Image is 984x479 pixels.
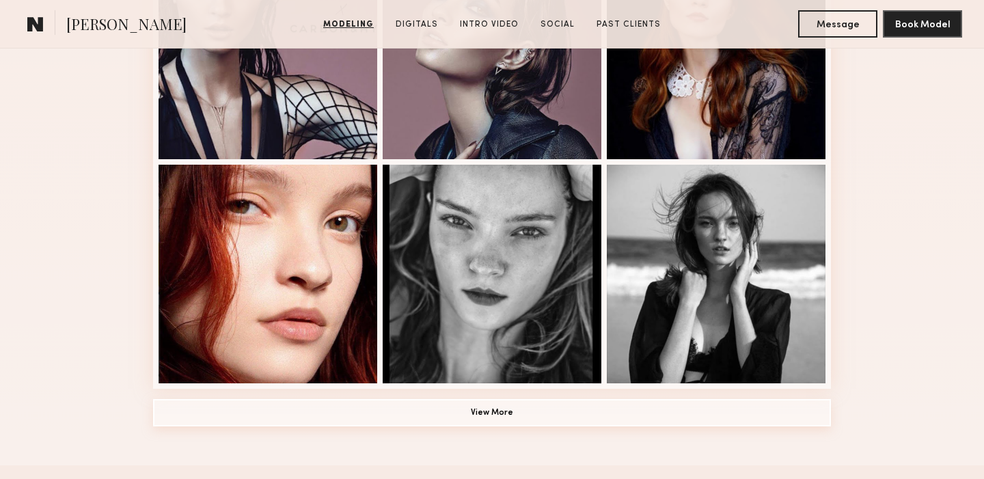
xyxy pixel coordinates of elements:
[318,18,379,31] a: Modeling
[883,18,962,29] a: Book Model
[535,18,580,31] a: Social
[153,399,831,426] button: View More
[454,18,524,31] a: Intro Video
[66,14,187,38] span: [PERSON_NAME]
[390,18,443,31] a: Digitals
[883,10,962,38] button: Book Model
[798,10,877,38] button: Message
[591,18,666,31] a: Past Clients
